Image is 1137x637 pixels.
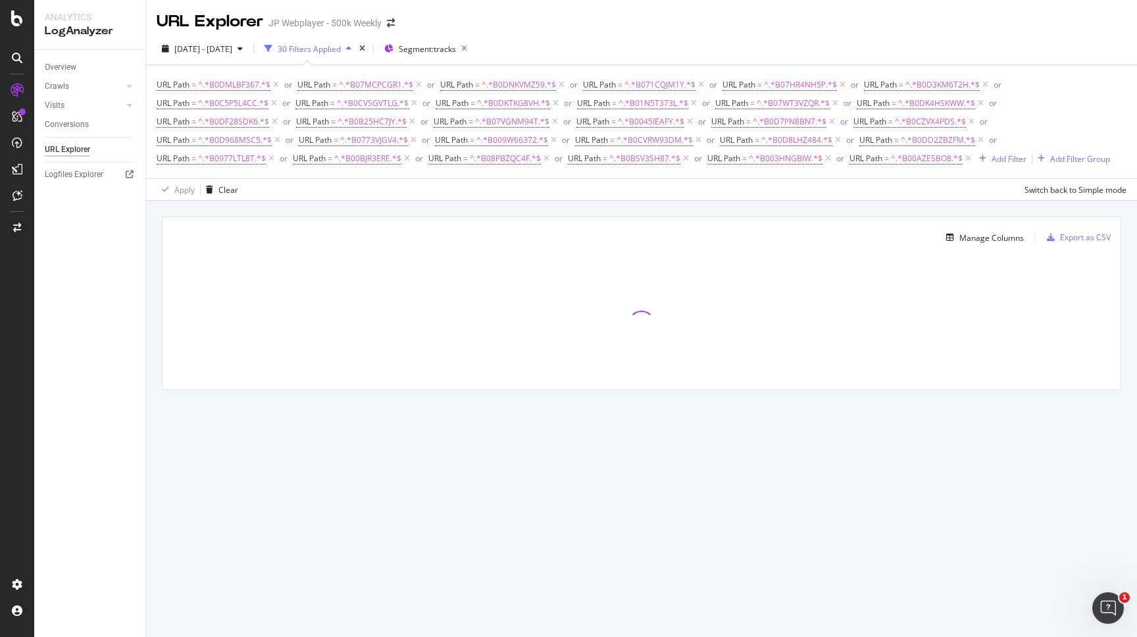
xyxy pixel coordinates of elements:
span: [DATE] - [DATE] [174,43,232,55]
span: URL Path [157,79,189,90]
span: ^.*B0BSV3SH87.*$ [609,149,680,168]
span: ^.*B0DF28SDK6.*$ [198,113,269,131]
span: ^.*B0773VJGV4.*$ [340,131,408,149]
div: Add Filter Group [1050,153,1110,165]
span: URL Path [577,97,610,109]
span: = [757,79,762,90]
div: or [980,116,988,127]
span: ^.*B0977LTL8T.*$ [198,149,266,168]
span: = [899,79,903,90]
button: or [283,115,291,128]
button: or [698,115,706,128]
span: URL Path [576,116,609,127]
button: Clear [201,179,238,200]
button: 30 Filters Applied [259,38,357,59]
span: = [475,79,480,90]
span: URL Path [299,134,332,145]
span: ^.*B009W66372.*$ [476,131,548,149]
div: Manage Columns [959,232,1024,243]
div: or [286,134,293,145]
a: Visits [45,99,123,113]
div: Visits [45,99,64,113]
button: or [707,134,715,146]
div: or [282,97,290,109]
a: Overview [45,61,136,74]
button: Add Filter Group [1032,151,1110,166]
span: = [888,116,893,127]
button: or [555,152,563,165]
span: = [750,97,755,109]
span: ^.*B0CVSGVTLG.*$ [337,94,409,113]
div: Export as CSV [1060,232,1111,243]
div: or [994,79,1001,90]
button: Manage Columns [941,230,1024,245]
button: or [694,152,702,165]
button: or [284,78,292,91]
span: URL Path [295,97,328,109]
div: or [570,79,578,90]
button: or [844,97,851,109]
div: or [709,79,717,90]
span: = [191,134,196,145]
span: URL Path [296,116,329,127]
div: or [284,79,292,90]
div: or [280,153,288,164]
div: URL Explorer [45,143,90,157]
span: URL Path [434,116,467,127]
span: URL Path [157,153,189,164]
div: or [702,97,710,109]
div: or [836,153,844,164]
button: or [286,134,293,146]
span: = [468,116,473,127]
span: ^.*B0C5P5L4CC.*$ [198,94,268,113]
span: = [894,134,899,145]
div: or [555,153,563,164]
span: URL Path [853,116,886,127]
div: or [422,134,430,145]
span: URL Path [864,79,897,90]
span: URL Path [157,97,189,109]
button: or [563,115,571,128]
span: = [603,153,607,164]
button: Apply [157,179,195,200]
div: or [415,153,423,164]
button: or [836,152,844,165]
span: = [755,134,759,145]
button: or [851,78,859,91]
div: Logfiles Explorer [45,168,103,182]
span: URL Path [436,97,468,109]
div: Overview [45,61,76,74]
button: or [709,78,717,91]
span: = [191,79,196,90]
span: URL Path [583,79,616,90]
div: or [698,116,706,127]
div: LogAnalyzer [45,24,135,39]
div: or [420,116,428,127]
span: = [330,97,335,109]
span: = [470,97,475,109]
span: ^.*B0CZVX4PDS.*$ [895,113,966,131]
span: URL Path [568,153,601,164]
span: = [463,153,468,164]
button: or [422,134,430,146]
div: Add Filter [992,153,1026,165]
span: URL Path [720,134,753,145]
button: or [420,115,428,128]
button: Segment:tracks [379,38,472,59]
button: or [415,152,423,165]
span: URL Path [715,97,748,109]
span: = [191,153,196,164]
span: Segment: tracks [399,43,456,55]
span: ^.*B00BJR3ERE.*$ [334,149,401,168]
div: or [989,97,997,109]
button: or [989,134,997,146]
span: 1 [1119,592,1130,603]
div: JP Webplayer - 500k Weekly [268,16,382,30]
span: = [470,134,474,145]
span: ^.*B07VGNM94T.*$ [475,113,549,131]
span: ^.*B07MCPCGR1.*$ [339,76,413,94]
div: URL Explorer [157,11,263,33]
span: ^.*B0D7PN8BN7.*$ [753,113,826,131]
span: = [334,134,338,145]
div: times [357,42,368,55]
